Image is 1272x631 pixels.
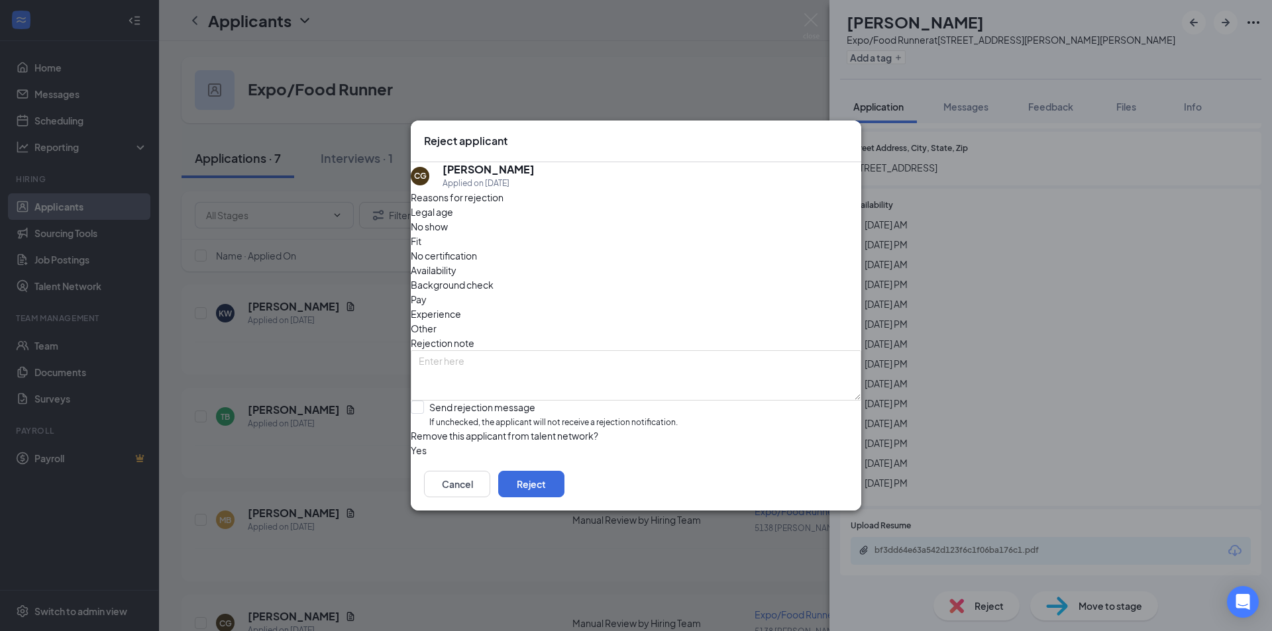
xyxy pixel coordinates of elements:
div: Applied on [DATE] [443,177,535,190]
span: Reasons for rejection [411,191,503,203]
span: No certification [411,248,477,263]
div: CG [414,170,427,181]
span: Remove this applicant from talent network? [411,430,598,442]
button: Reject [498,471,564,497]
span: No show [411,219,448,234]
span: Rejection note [411,337,474,349]
div: Open Intercom Messenger [1227,586,1259,618]
span: Experience [411,307,461,321]
span: Fit [411,234,421,248]
span: Background check [411,277,494,292]
span: Other [411,321,437,336]
button: Cancel [424,471,490,497]
h5: [PERSON_NAME] [443,162,535,177]
h3: Reject applicant [424,134,507,148]
span: Yes [411,443,427,458]
span: Legal age [411,205,453,219]
span: Pay [411,292,427,307]
span: Availability [411,263,456,277]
